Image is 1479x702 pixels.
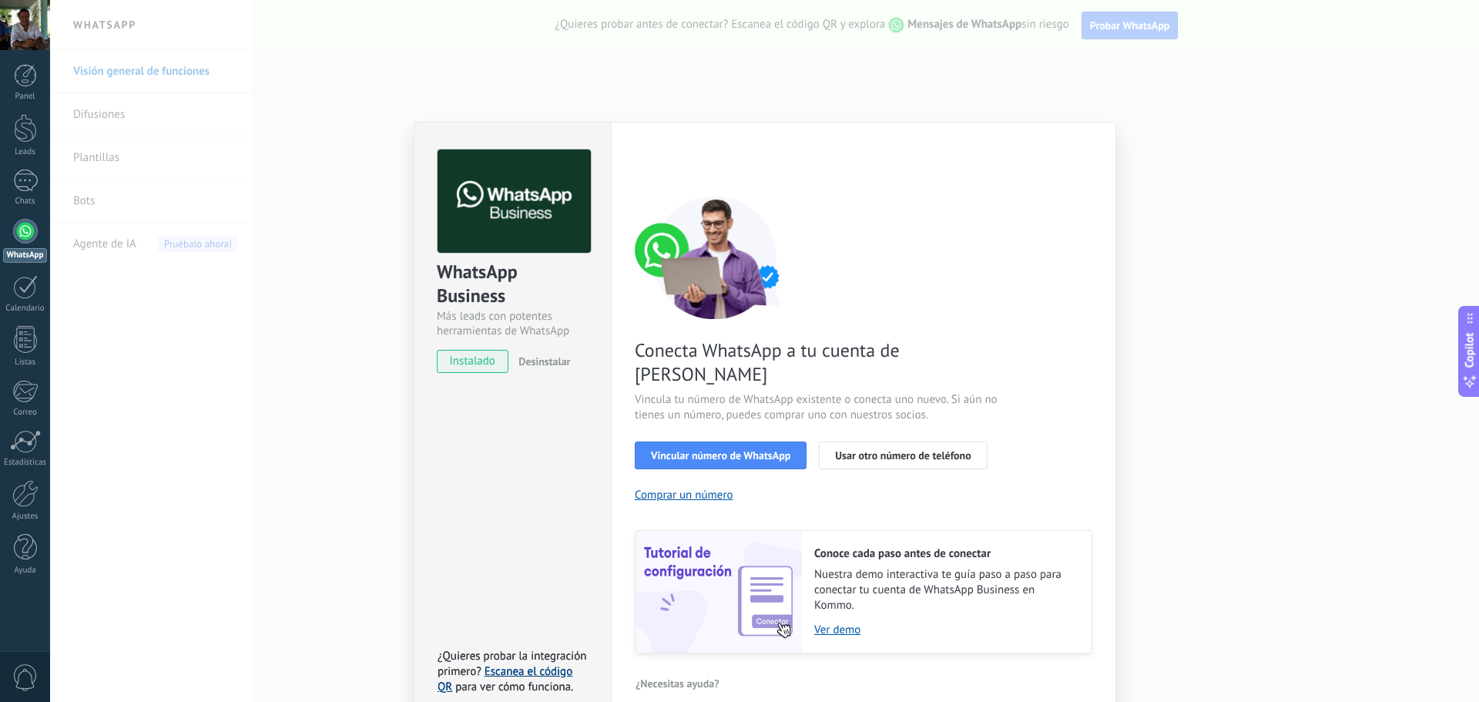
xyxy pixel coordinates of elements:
[3,147,48,157] div: Leads
[636,678,719,689] span: ¿Necesitas ayuda?
[3,196,48,207] div: Chats
[3,566,48,576] div: Ayuda
[814,567,1076,613] span: Nuestra demo interactiva te guía paso a paso para conectar tu cuenta de WhatsApp Business en Kommo.
[3,358,48,368] div: Listas
[437,309,589,338] div: Más leads con potentes herramientas de WhatsApp
[635,196,797,319] img: connect number
[814,623,1076,637] a: Ver demo
[835,450,971,461] span: Usar otro número de teléfono
[3,304,48,314] div: Calendario
[437,260,589,309] div: WhatsApp Business
[635,338,1001,386] span: Conecta WhatsApp a tu cuenta de [PERSON_NAME]
[438,649,587,679] span: ¿Quieres probar la integración primero?
[3,512,48,522] div: Ajustes
[3,92,48,102] div: Panel
[819,442,987,469] button: Usar otro número de teléfono
[3,408,48,418] div: Correo
[3,248,47,263] div: WhatsApp
[635,442,807,469] button: Vincular número de WhatsApp
[438,664,572,694] a: Escanea el código QR
[635,488,733,502] button: Comprar un número
[438,149,591,254] img: logo_main.png
[635,672,720,695] button: ¿Necesitas ayuda?
[455,680,573,694] span: para ver cómo funciona.
[3,458,48,468] div: Estadísticas
[518,354,570,368] span: Desinstalar
[438,350,508,373] span: instalado
[635,392,1001,423] span: Vincula tu número de WhatsApp existente o conecta uno nuevo. Si aún no tienes un número, puedes c...
[512,350,570,373] button: Desinstalar
[651,450,790,461] span: Vincular número de WhatsApp
[814,546,1076,561] h2: Conoce cada paso antes de conectar
[1462,332,1477,368] span: Copilot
